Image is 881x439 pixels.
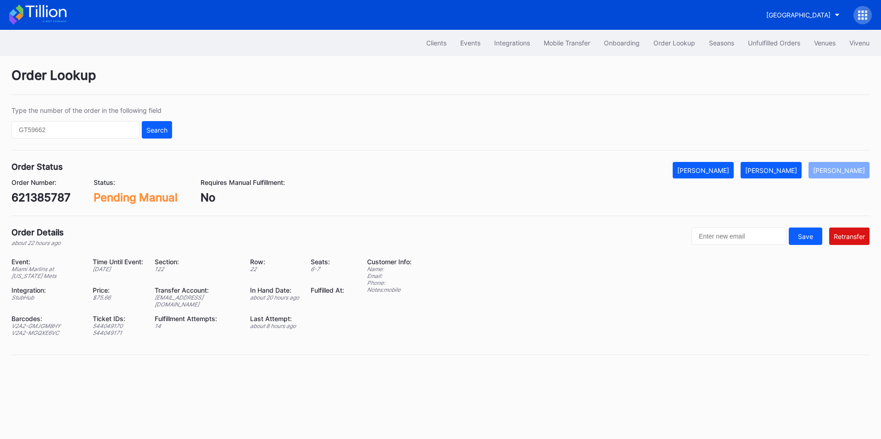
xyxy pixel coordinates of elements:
div: 122 [155,266,239,272]
button: [PERSON_NAME] [809,162,870,178]
div: Customer Info: [367,258,412,266]
div: Requires Manual Fulfillment: [201,178,285,186]
div: 6 - 7 [311,266,344,272]
input: GT59662 [11,121,139,139]
div: [GEOGRAPHIC_DATA] [766,11,831,19]
div: Search [146,126,167,134]
button: Order Lookup [647,34,702,51]
button: Vivenu [842,34,876,51]
div: Order Number: [11,178,71,186]
div: Phone: [367,279,412,286]
button: [PERSON_NAME] [741,162,802,178]
div: Unfulfilled Orders [748,39,800,47]
div: Transfer Account: [155,286,239,294]
div: about 8 hours ago [250,322,299,329]
div: about 20 hours ago [250,294,299,301]
button: Unfulfilled Orders [741,34,807,51]
button: Retransfer [829,228,870,245]
div: Pending Manual [94,191,178,204]
div: Vivenu [849,39,870,47]
div: Fulfilled At: [311,286,344,294]
div: Order Status [11,162,63,172]
div: Mobile Transfer [544,39,590,47]
div: Events [460,39,480,47]
div: 14 [155,322,239,329]
div: Notes: mobile [367,286,412,293]
div: Type the number of the order in the following field [11,106,172,114]
div: Onboarding [604,39,640,47]
button: [PERSON_NAME] [673,162,734,178]
button: Search [142,121,172,139]
div: Time Until Event: [93,258,143,266]
div: Barcodes: [11,315,81,322]
div: Row: [250,258,299,266]
div: Seasons [709,39,734,47]
div: Ticket IDs: [93,315,143,322]
div: Venues [814,39,836,47]
div: Name: [367,266,412,272]
div: Seats: [311,258,344,266]
div: 544049171 [93,329,143,336]
button: Onboarding [597,34,647,51]
div: Order Lookup [653,39,695,47]
div: V2A2-GMJGM8HY [11,322,81,329]
div: Last Attempt: [250,315,299,322]
div: Save [798,233,813,240]
div: Clients [426,39,446,47]
div: Order Details [11,228,64,237]
div: 544049170 [93,322,143,329]
div: StubHub [11,294,81,301]
div: [PERSON_NAME] [745,167,797,174]
div: [PERSON_NAME] [677,167,729,174]
div: 22 [250,266,299,272]
div: $ 75.66 [93,294,143,301]
div: Event: [11,258,81,266]
div: Fulfillment Attempts: [155,315,239,322]
button: Venues [807,34,842,51]
button: Integrations [487,34,537,51]
button: Save [789,228,822,245]
div: V2A2-MGQXE6VC [11,329,81,336]
div: Price: [93,286,143,294]
div: Status: [94,178,178,186]
div: No [201,191,285,204]
button: [GEOGRAPHIC_DATA] [759,6,847,23]
div: Retransfer [834,233,865,240]
div: Email: [367,272,412,279]
div: [EMAIL_ADDRESS][DOMAIN_NAME] [155,294,239,308]
div: Integration: [11,286,81,294]
input: Enter new email [691,228,786,245]
div: In Hand Date: [250,286,299,294]
button: Events [453,34,487,51]
button: Mobile Transfer [537,34,597,51]
div: Section: [155,258,239,266]
div: Order Lookup [11,67,870,95]
button: Seasons [702,34,741,51]
button: Clients [419,34,453,51]
div: Integrations [494,39,530,47]
div: [PERSON_NAME] [813,167,865,174]
div: 621385787 [11,191,71,204]
div: [DATE] [93,266,143,272]
div: Miami Marlins at [US_STATE] Mets [11,266,81,279]
div: about 22 hours ago [11,239,64,246]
